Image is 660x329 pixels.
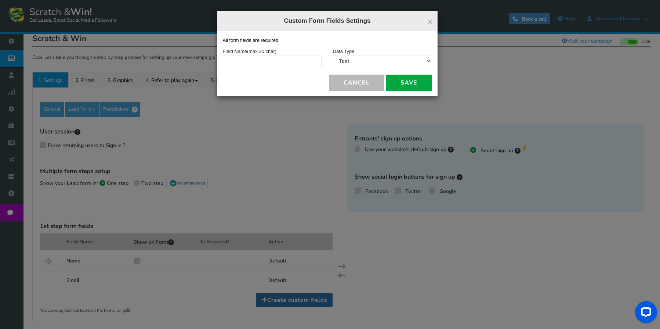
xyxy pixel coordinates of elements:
[247,49,276,54] span: (max 30 char)
[329,75,384,91] button: Cancel
[427,17,433,26] button: ×
[386,75,432,91] button: Save
[333,49,355,54] span: Data Type
[223,17,432,25] h4: Custom Form Fields Settings
[629,298,660,329] iframe: LiveChat chat widget
[223,37,432,44] p: All form fields are required.
[223,48,322,68] div: Field Name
